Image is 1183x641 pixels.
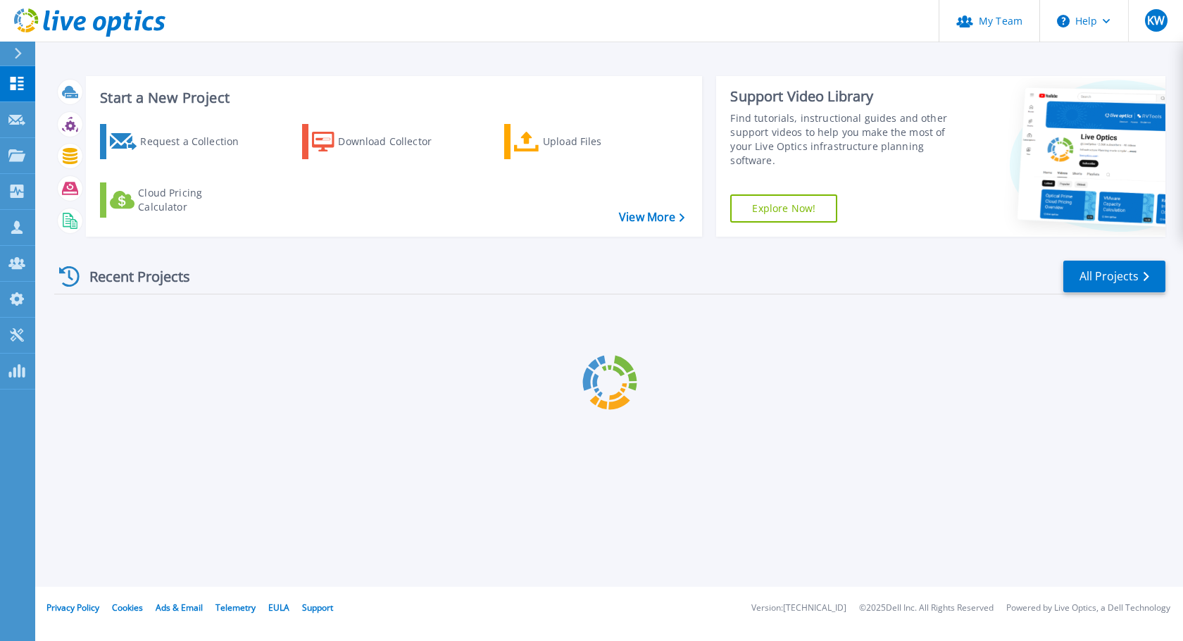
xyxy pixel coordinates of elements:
a: View More [619,211,684,224]
div: Support Video Library [730,87,957,106]
div: Request a Collection [140,127,253,156]
a: Telemetry [215,602,256,614]
div: Cloud Pricing Calculator [138,186,251,214]
div: Find tutorials, instructional guides and other support videos to help you make the most of your L... [730,111,957,168]
a: Ads & Email [156,602,203,614]
div: Upload Files [543,127,656,156]
span: KW [1147,15,1165,26]
a: Cookies [112,602,143,614]
li: Version: [TECHNICAL_ID] [751,604,846,613]
a: Upload Files [504,124,661,159]
div: Recent Projects [54,259,209,294]
li: © 2025 Dell Inc. All Rights Reserved [859,604,994,613]
a: Cloud Pricing Calculator [100,182,257,218]
a: Explore Now! [730,194,837,223]
a: Download Collector [302,124,459,159]
a: All Projects [1063,261,1165,292]
a: Support [302,602,333,614]
a: Privacy Policy [46,602,99,614]
li: Powered by Live Optics, a Dell Technology [1006,604,1170,613]
div: Download Collector [338,127,451,156]
h3: Start a New Project [100,90,684,106]
a: Request a Collection [100,124,257,159]
a: EULA [268,602,289,614]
